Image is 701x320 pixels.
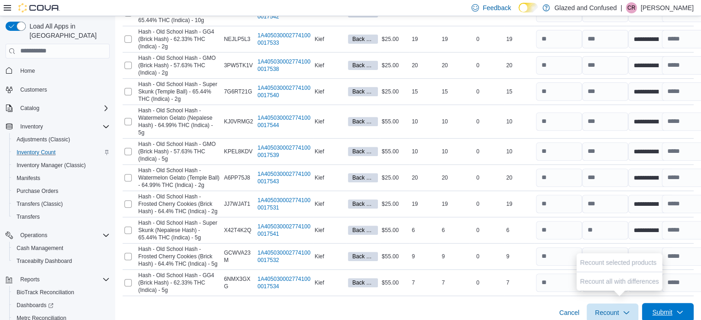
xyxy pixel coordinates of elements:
span: Transfers (Classic) [17,200,63,208]
a: Traceabilty Dashboard [13,256,76,267]
span: Back Of House/Sales Floor [352,117,374,126]
a: 1A4050300027741000017541 [258,223,311,238]
p: 0 [476,62,479,69]
button: Home [2,64,113,77]
span: BioTrack Reconciliation [13,287,110,298]
div: 20 [410,60,440,71]
span: Back Of House/Sales Floor [348,252,378,261]
button: Inventory Count [9,146,113,159]
a: Purchase Orders [13,186,62,197]
span: Back Of House/Sales Floor [348,147,378,156]
span: KJ0VRMG2 [224,118,253,125]
span: Reports [17,274,110,285]
span: Hash - Old School Hash - GG4 (Brick Hash) - 62.33% THC (Indica) - 2g [138,28,220,50]
span: X42T4K2Q [224,227,251,234]
span: Back Of House/Sales Floor [348,173,378,182]
span: NEJLP5L3 [224,35,250,43]
span: Traceabilty Dashboard [17,257,72,265]
span: Adjustments (Classic) [17,136,70,143]
span: Load All Apps in [GEOGRAPHIC_DATA] [26,22,110,40]
button: Reports [2,273,113,286]
div: $25.00 [380,60,410,71]
div: 20 [410,172,440,183]
div: Cody Rosenthal [626,2,637,13]
span: Catalog [20,105,39,112]
a: Transfers [13,211,43,222]
div: 7 [504,277,534,288]
a: Customers [17,84,51,95]
a: 1A4050300027741000017543 [258,170,311,185]
span: CR [627,2,635,13]
span: Operations [20,232,47,239]
span: Recount selected products [580,258,657,267]
div: Kief [313,116,347,127]
div: 9 [410,251,440,262]
span: Back Of House/Sales Floor [348,61,378,70]
div: Kief [313,146,347,157]
img: Cova [18,3,60,12]
span: Back Of House/Sales Floor [348,35,378,44]
button: BioTrack Reconciliation [9,286,113,299]
button: Catalog [17,103,43,114]
button: Inventory [2,120,113,133]
span: Back Of House/Sales Floor [352,252,374,261]
button: Operations [2,229,113,242]
p: 0 [476,253,479,260]
button: Inventory [17,121,47,132]
span: Hash - Old School Hash - GG4 (Brick Hash) - 62.33% THC (Indica) - 5g [138,272,220,294]
div: 10 [504,116,534,127]
div: $55.00 [380,225,410,236]
div: 6 [440,225,470,236]
span: Catalog [17,103,110,114]
span: Back Of House/Sales Floor [348,117,378,126]
span: Inventory [20,123,43,130]
p: 0 [476,118,479,125]
a: 1A4050300027741000017544 [258,114,311,129]
span: KPEL8KDV [224,148,253,155]
span: Hash - Old School Hash - Super Skunk (Temple Ball) - 65.44% THC (Indica) - 2g [138,81,220,103]
button: Recount all with differences [577,272,663,291]
span: Dashboards [13,300,110,311]
p: 0 [476,35,479,43]
a: 1A4050300027741000017538 [258,58,311,73]
a: Manifests [13,173,44,184]
div: 20 [504,60,534,71]
span: Home [20,67,35,75]
div: 15 [440,86,470,97]
a: Inventory Manager (Classic) [13,160,89,171]
span: Customers [17,84,110,95]
a: BioTrack Reconciliation [13,287,78,298]
span: GCWVA23M [224,249,254,264]
span: Traceabilty Dashboard [13,256,110,267]
div: $25.00 [380,172,410,183]
span: Back Of House/Sales Floor [352,87,374,96]
a: 1A4050300027741000017533 [258,32,311,47]
span: Inventory Count [17,149,56,156]
span: Dashboards [17,302,53,309]
button: Purchase Orders [9,185,113,198]
span: Back Of House/Sales Floor [348,226,378,235]
span: Back Of House/Sales Floor [352,35,374,43]
button: Catalog [2,102,113,115]
div: 9 [440,251,470,262]
span: Purchase Orders [13,186,110,197]
button: Transfers (Classic) [9,198,113,210]
span: Submit [652,308,672,317]
button: Traceabilty Dashboard [9,255,113,268]
span: Dark Mode [518,12,519,13]
span: Hash - Old School Hash - GMO (Brick Hash) - 57.63% THC (Indica) - 2g [138,54,220,76]
span: A6PP75J8 [224,174,250,181]
span: Back Of House/Sales Floor [352,61,374,70]
span: Customers [20,86,47,93]
span: Back Of House/Sales Floor [348,199,378,209]
span: JJ7WJAT1 [224,200,250,208]
p: | [620,2,622,13]
div: Kief [313,60,347,71]
button: Manifests [9,172,113,185]
span: Inventory [17,121,110,132]
p: 0 [476,227,479,234]
span: Purchase Orders [17,187,59,195]
span: Home [17,65,110,76]
div: 19 [504,34,534,45]
div: 19 [410,34,440,45]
